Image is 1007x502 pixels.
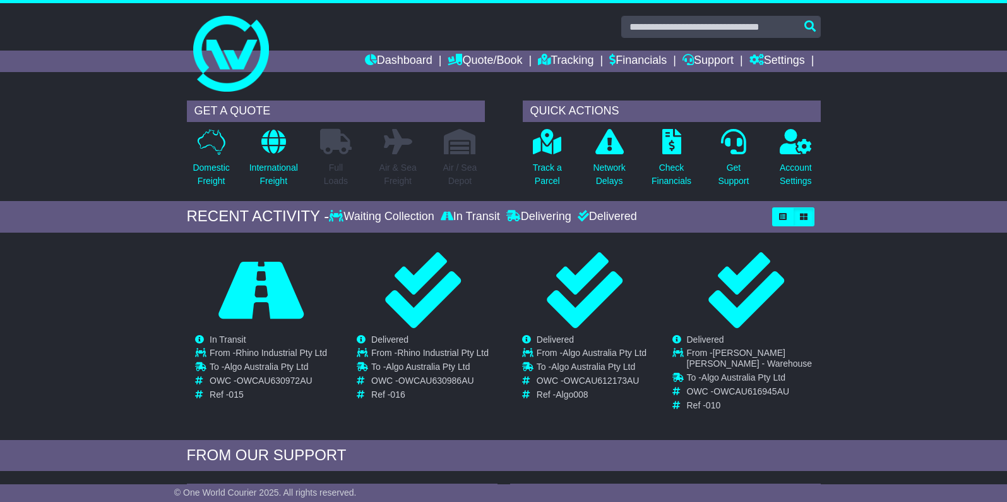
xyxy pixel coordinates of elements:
[210,362,327,376] td: To -
[537,362,647,376] td: To -
[749,51,805,72] a: Settings
[551,362,635,372] span: Algo Australia Pty Ltd
[682,51,734,72] a: Support
[398,376,474,386] span: OWCAU630986AU
[229,389,243,400] span: 015
[651,128,692,195] a: CheckFinancials
[533,161,562,188] p: Track a Parcel
[174,487,357,498] span: © One World Courier 2025. All rights reserved.
[718,161,749,188] p: Get Support
[386,362,470,372] span: Algo Australia Pty Ltd
[371,348,489,362] td: From -
[701,372,785,383] span: Algo Australia Pty Ltd
[249,161,298,188] p: International Freight
[687,348,813,369] span: [PERSON_NAME] [PERSON_NAME] - Warehouse
[379,161,417,188] p: Air & Sea Freight
[564,376,640,386] span: OWCAU612173AU
[320,161,352,188] p: Full Loads
[687,372,820,386] td: To -
[448,51,522,72] a: Quote/Book
[537,389,647,400] td: Ref -
[210,376,327,389] td: OWC -
[249,128,299,195] a: InternationalFreight
[713,386,789,396] span: OWCAU616945AU
[537,348,647,362] td: From -
[397,348,489,358] span: Rhino Industrial Pty Ltd
[780,161,812,188] p: Account Settings
[537,376,647,389] td: OWC -
[652,161,691,188] p: Check Financials
[575,210,637,224] div: Delivered
[592,128,626,195] a: NetworkDelays
[187,207,330,226] div: RECENT ACTIVITY -
[537,334,574,345] span: Delivered
[329,210,437,224] div: Waiting Collection
[237,376,313,386] span: OWCAU630972AU
[717,128,749,195] a: GetSupport
[687,334,724,345] span: Delivered
[556,389,588,400] span: Algo008
[532,128,563,195] a: Track aParcel
[210,334,246,345] span: In Transit
[503,210,575,224] div: Delivering
[390,389,405,400] span: 016
[563,348,647,358] span: Algo Australia Pty Ltd
[706,400,720,410] span: 010
[210,348,327,362] td: From -
[687,348,820,372] td: From -
[523,101,821,122] div: QUICK ACTIONS
[187,446,821,465] div: FROM OUR SUPPORT
[609,51,667,72] a: Financials
[371,376,489,389] td: OWC -
[187,101,485,122] div: GET A QUOTE
[235,348,327,358] span: Rhino Industrial Pty Ltd
[371,334,408,345] span: Delivered
[438,210,503,224] div: In Transit
[365,51,432,72] a: Dashboard
[192,128,230,195] a: DomesticFreight
[371,362,489,376] td: To -
[443,161,477,188] p: Air / Sea Depot
[371,389,489,400] td: Ref -
[538,51,593,72] a: Tracking
[593,161,625,188] p: Network Delays
[687,386,820,400] td: OWC -
[224,362,308,372] span: Algo Australia Pty Ltd
[687,400,820,411] td: Ref -
[779,128,813,195] a: AccountSettings
[210,389,327,400] td: Ref -
[193,161,229,188] p: Domestic Freight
